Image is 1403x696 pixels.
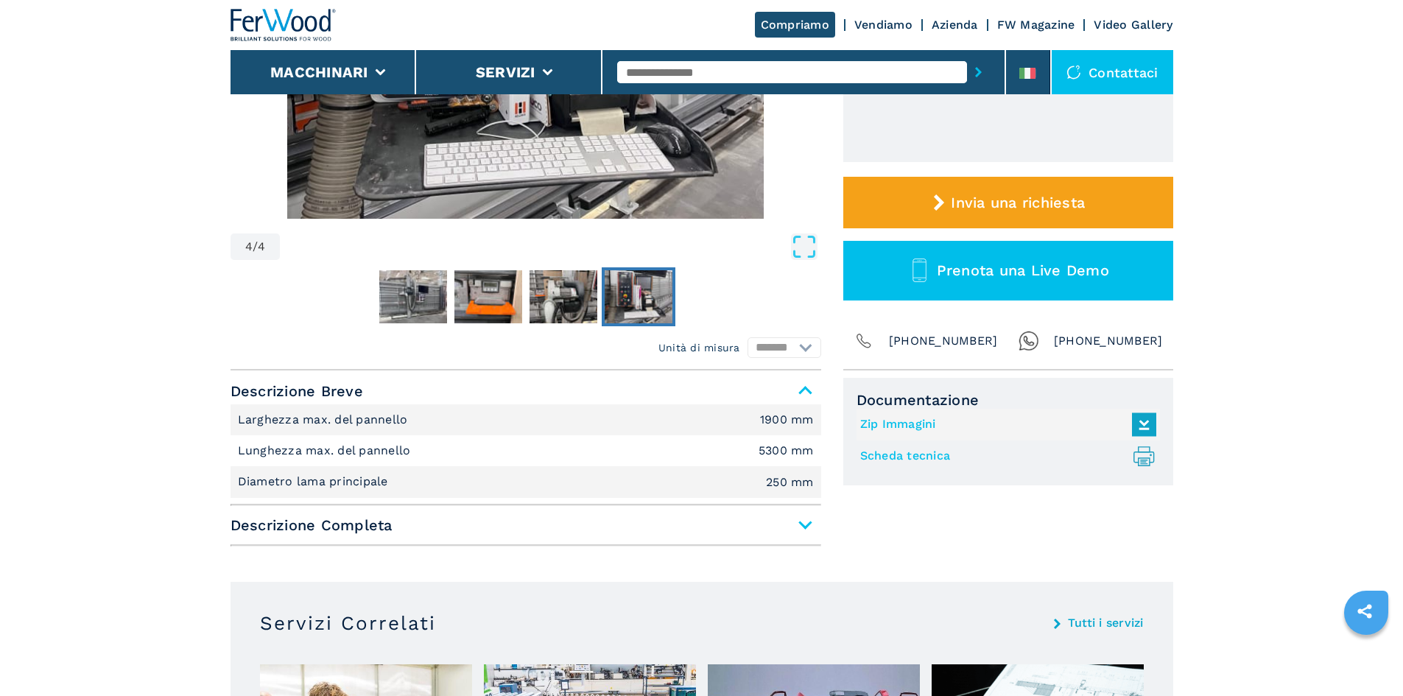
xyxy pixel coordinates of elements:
button: Go to Slide 4 [602,267,675,326]
p: Lunghezza max. del pannello [238,443,415,459]
span: Descrizione Completa [231,512,821,538]
img: Phone [854,331,874,351]
em: 1900 mm [760,414,814,426]
img: 588779014b3731066c8adf3f84bd1baf [605,270,672,323]
span: Documentazione [857,391,1160,409]
button: Go to Slide 3 [527,267,600,326]
img: Ferwood [231,9,337,41]
span: Invia una richiesta [951,194,1085,211]
span: [PHONE_NUMBER] [1054,331,1163,351]
button: Open Fullscreen [284,233,817,260]
p: Larghezza max. del pannello [238,412,412,428]
span: 4 [245,241,253,253]
span: / [253,241,258,253]
button: Servizi [476,63,535,81]
img: Whatsapp [1019,331,1039,351]
span: Descrizione Breve [231,378,821,404]
button: Invia una richiesta [843,177,1173,228]
button: Go to Slide 1 [376,267,450,326]
button: Go to Slide 2 [451,267,525,326]
p: Diametro lama principale [238,474,392,490]
img: d8e314412d7ba0b8a021266831250ab5 [454,270,522,323]
button: Prenota una Live Demo [843,241,1173,300]
a: sharethis [1346,593,1383,630]
a: Compriamo [755,12,835,38]
span: 4 [258,241,265,253]
em: 250 mm [766,477,814,488]
h3: Servizi Correlati [260,611,436,635]
em: Unità di misura [658,340,740,355]
a: Azienda [932,18,978,32]
button: Macchinari [270,63,368,81]
a: Video Gallery [1094,18,1172,32]
img: 28e4b83f1339b046fa4605603438e072 [530,270,597,323]
span: Prenota una Live Demo [937,261,1109,279]
a: FW Magazine [997,18,1075,32]
span: [PHONE_NUMBER] [889,331,998,351]
nav: Thumbnail Navigation [231,267,821,326]
div: Descrizione Breve [231,404,821,498]
div: Contattaci [1052,50,1173,94]
a: Scheda tecnica [860,444,1149,468]
img: 70f5ba2e5817bf789575362fc5550a9d [379,270,447,323]
em: 5300 mm [759,445,814,457]
a: Vendiamo [854,18,913,32]
a: Tutti i servizi [1068,617,1144,629]
button: submit-button [967,55,990,89]
img: Contattaci [1066,65,1081,80]
a: Zip Immagini [860,412,1149,437]
iframe: Chat [1340,630,1392,685]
